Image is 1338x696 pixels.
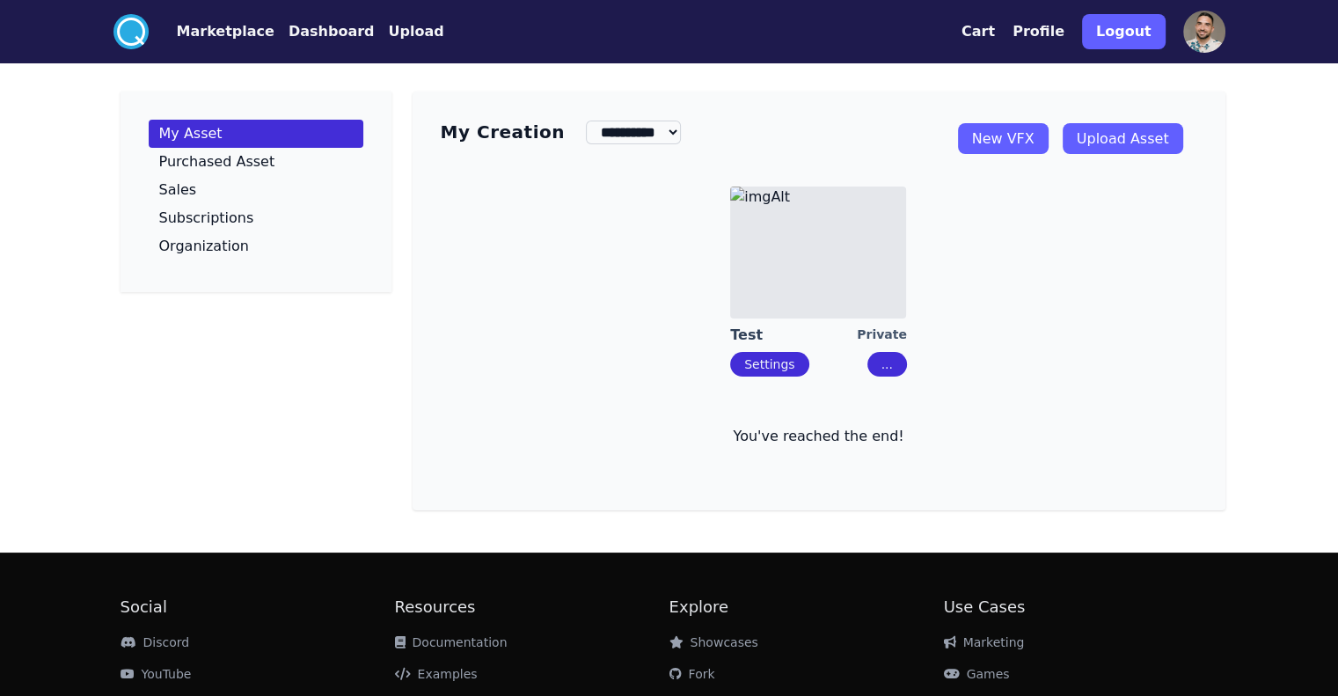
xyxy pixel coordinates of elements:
[961,21,995,42] button: Cart
[1183,11,1225,53] img: profile
[944,635,1025,649] a: Marketing
[944,595,1218,619] h2: Use Cases
[857,326,907,345] div: Private
[149,176,363,204] a: Sales
[730,326,857,345] a: Test
[958,123,1049,154] a: New VFX
[395,595,669,619] h2: Resources
[149,148,363,176] a: Purchased Asset
[730,187,906,319] img: imgAlt
[395,635,508,649] a: Documentation
[149,120,363,148] a: My Asset
[944,667,1010,681] a: Games
[669,667,715,681] a: Fork
[1013,21,1064,42] button: Profile
[149,204,363,232] a: Subscriptions
[388,21,443,42] button: Upload
[149,232,363,260] a: Organization
[159,211,254,225] p: Subscriptions
[374,21,443,42] a: Upload
[1063,123,1183,154] a: Upload Asset
[867,352,907,377] button: ...
[121,595,395,619] h2: Social
[149,21,274,42] a: Marketplace
[274,21,375,42] a: Dashboard
[1082,7,1166,56] a: Logout
[159,183,197,197] p: Sales
[1082,14,1166,49] button: Logout
[441,120,565,144] h3: My Creation
[159,239,249,253] p: Organization
[395,667,478,681] a: Examples
[159,127,223,141] p: My Asset
[669,595,944,619] h2: Explore
[289,21,375,42] button: Dashboard
[121,635,190,649] a: Discord
[177,21,274,42] button: Marketplace
[441,426,1197,447] p: You've reached the end!
[121,667,192,681] a: YouTube
[669,635,758,649] a: Showcases
[744,357,794,371] a: Settings
[730,352,808,377] button: Settings
[159,155,275,169] p: Purchased Asset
